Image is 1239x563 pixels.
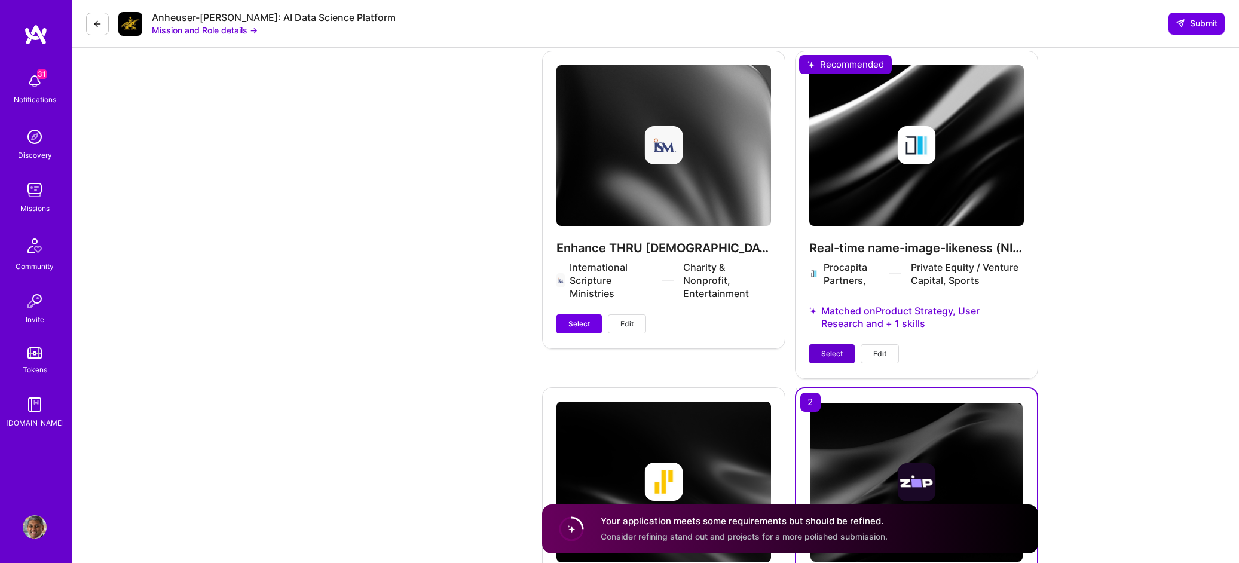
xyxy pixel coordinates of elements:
[810,403,1023,562] img: cover
[601,531,888,541] span: Consider refining stand out and projects for a more polished submission.
[898,463,936,501] img: Company logo
[873,348,886,359] span: Edit
[568,319,590,329] span: Select
[861,344,899,363] button: Edit
[18,149,52,161] div: Discovery
[23,289,47,313] img: Invite
[23,393,47,417] img: guide book
[821,348,843,359] span: Select
[37,69,47,79] span: 31
[23,69,47,93] img: bell
[601,515,888,528] h4: Your application meets some requirements but should be refined.
[27,347,42,359] img: tokens
[24,24,48,45] img: logo
[608,314,646,333] button: Edit
[93,19,102,29] i: icon LeftArrowDark
[118,12,142,36] img: Company Logo
[152,24,258,36] button: Mission and Role details →
[556,314,602,333] button: Select
[6,417,64,429] div: [DOMAIN_NAME]
[809,344,855,363] button: Select
[1168,13,1225,34] button: Submit
[20,515,50,539] a: User Avatar
[20,231,49,260] img: Community
[23,363,47,376] div: Tokens
[23,178,47,202] img: teamwork
[620,319,634,329] span: Edit
[23,515,47,539] img: User Avatar
[152,11,396,24] div: Anheuser-[PERSON_NAME]: AI Data Science Platform
[20,202,50,215] div: Missions
[16,260,54,273] div: Community
[1176,17,1217,29] span: Submit
[23,125,47,149] img: discovery
[14,93,56,106] div: Notifications
[1176,19,1185,28] i: icon SendLight
[26,313,44,326] div: Invite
